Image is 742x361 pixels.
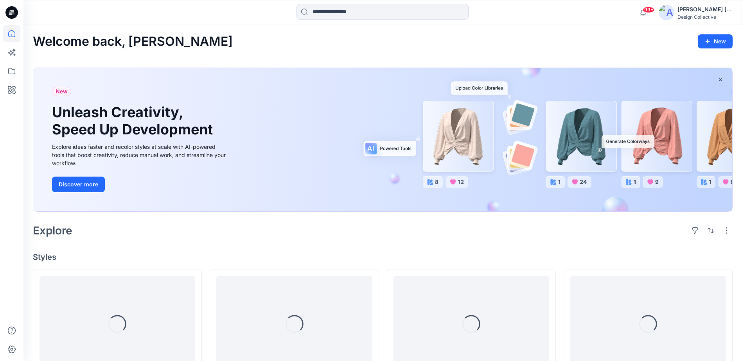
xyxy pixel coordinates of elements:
h2: Explore [33,224,72,237]
img: avatar [659,5,674,20]
span: New [56,87,68,96]
h4: Styles [33,252,733,262]
div: Explore ideas faster and recolor styles at scale with AI-powered tools that boost creativity, red... [52,143,228,167]
div: [PERSON_NAME] [PERSON_NAME] [677,5,732,14]
span: 99+ [643,7,654,13]
div: Design Collective [677,14,732,20]
h2: Welcome back, [PERSON_NAME] [33,34,233,49]
a: Discover more [52,177,228,192]
button: New [698,34,733,48]
h1: Unleash Creativity, Speed Up Development [52,104,216,138]
button: Discover more [52,177,105,192]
